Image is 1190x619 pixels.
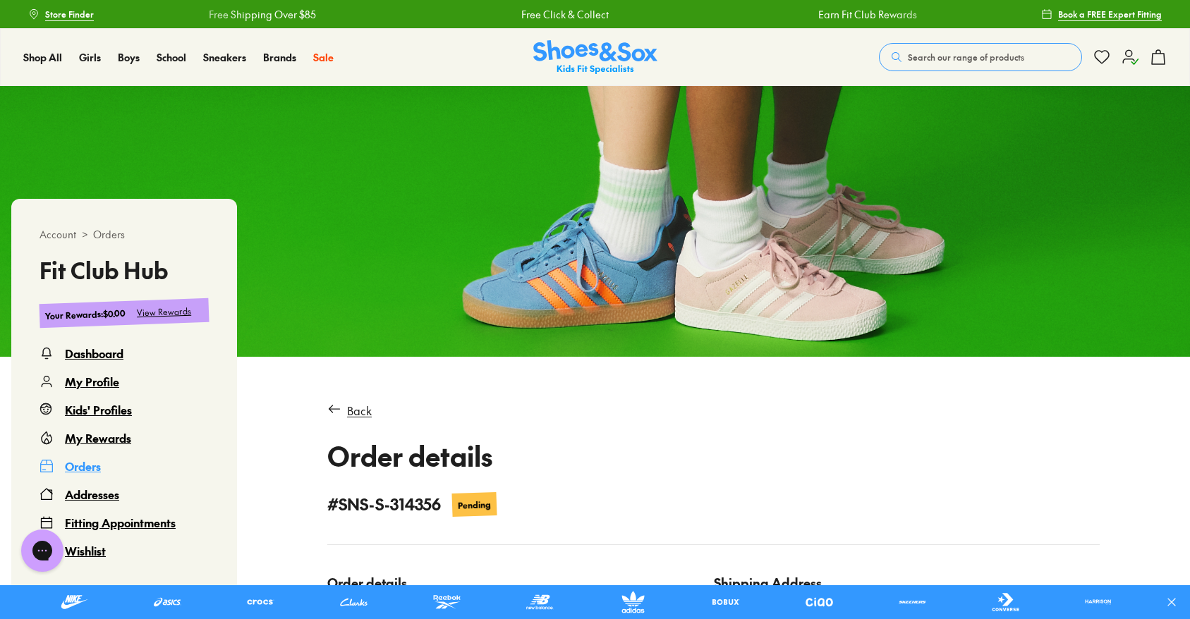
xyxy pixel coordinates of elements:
[1058,8,1162,20] span: Book a FREE Expert Fitting
[40,227,76,242] span: Account
[521,7,608,22] a: Free Click & Collect
[40,542,209,559] a: Wishlist
[327,493,441,516] h4: # SNS-S-314356
[40,429,209,446] a: My Rewards
[65,458,101,474] div: Orders
[65,345,123,362] div: Dashboard
[40,401,209,418] a: Kids' Profiles
[40,373,209,390] a: My Profile
[14,525,71,577] iframe: Gorgias live chat messenger
[458,498,492,512] div: Pending
[40,570,209,604] button: Logout
[203,50,246,65] a: Sneakers
[118,50,140,64] span: Boys
[65,514,176,531] div: Fitting Appointments
[714,573,1100,592] div: Shipping Address
[818,7,916,22] a: Earn Fit Club Rewards
[157,50,186,64] span: School
[313,50,334,65] a: Sale
[263,50,296,64] span: Brands
[118,50,140,65] a: Boys
[203,50,246,64] span: Sneakers
[40,259,209,281] h3: Fit Club Hub
[23,50,62,64] span: Shop All
[79,50,101,65] a: Girls
[40,345,209,362] a: Dashboard
[327,573,714,592] div: Order details
[65,429,131,446] div: My Rewards
[313,50,334,64] span: Sale
[40,458,209,474] a: Orders
[93,227,125,242] span: Orders
[65,486,119,503] div: Addresses
[40,514,209,531] a: Fitting Appointments
[82,227,87,242] span: >
[908,51,1024,63] span: Search our range of products
[327,436,1100,476] h1: Order details
[45,307,126,322] div: Your Rewards : $0.00
[23,50,62,65] a: Shop All
[28,1,94,27] a: Store Finder
[157,50,186,65] a: School
[263,50,296,65] a: Brands
[879,43,1082,71] button: Search our range of products
[65,542,106,559] div: Wishlist
[208,7,315,22] a: Free Shipping Over $85
[45,8,94,20] span: Store Finder
[347,402,372,419] div: Back
[40,486,209,503] a: Addresses
[533,40,657,75] img: SNS_Logo_Responsive.svg
[65,373,119,390] div: My Profile
[1041,1,1162,27] a: Book a FREE Expert Fitting
[79,50,101,64] span: Girls
[137,305,192,319] div: View Rewards
[65,401,132,418] div: Kids' Profiles
[533,40,657,75] a: Shoes & Sox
